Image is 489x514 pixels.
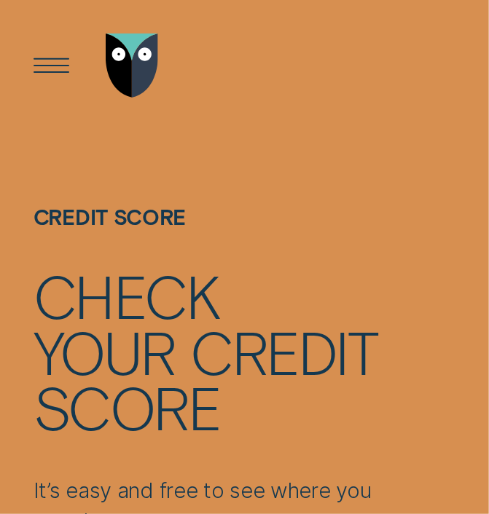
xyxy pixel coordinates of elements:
div: Check [34,268,220,324]
div: credit [190,324,377,380]
button: Open Menu [20,33,84,98]
img: Wisr [106,33,159,98]
div: your [34,324,176,380]
div: score [34,379,221,435]
h1: Credit Score [34,204,456,268]
h4: Check your credit score [34,268,453,435]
